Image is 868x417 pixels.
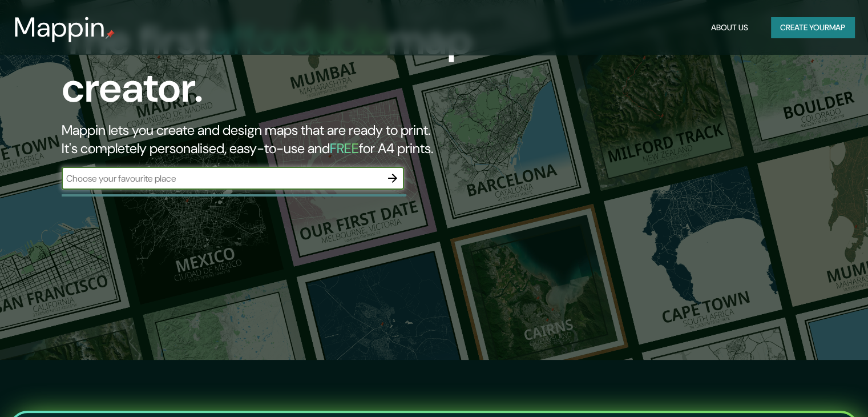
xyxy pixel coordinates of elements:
[771,17,854,38] button: Create yourmap
[330,139,359,157] h5: FREE
[106,30,115,39] img: mappin-pin
[62,172,381,185] input: Choose your favourite place
[706,17,753,38] button: About Us
[62,16,496,121] h1: The first map creator.
[14,11,106,43] h3: Mappin
[62,121,496,158] h2: Mappin lets you create and design maps that are ready to print. It's completely personalised, eas...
